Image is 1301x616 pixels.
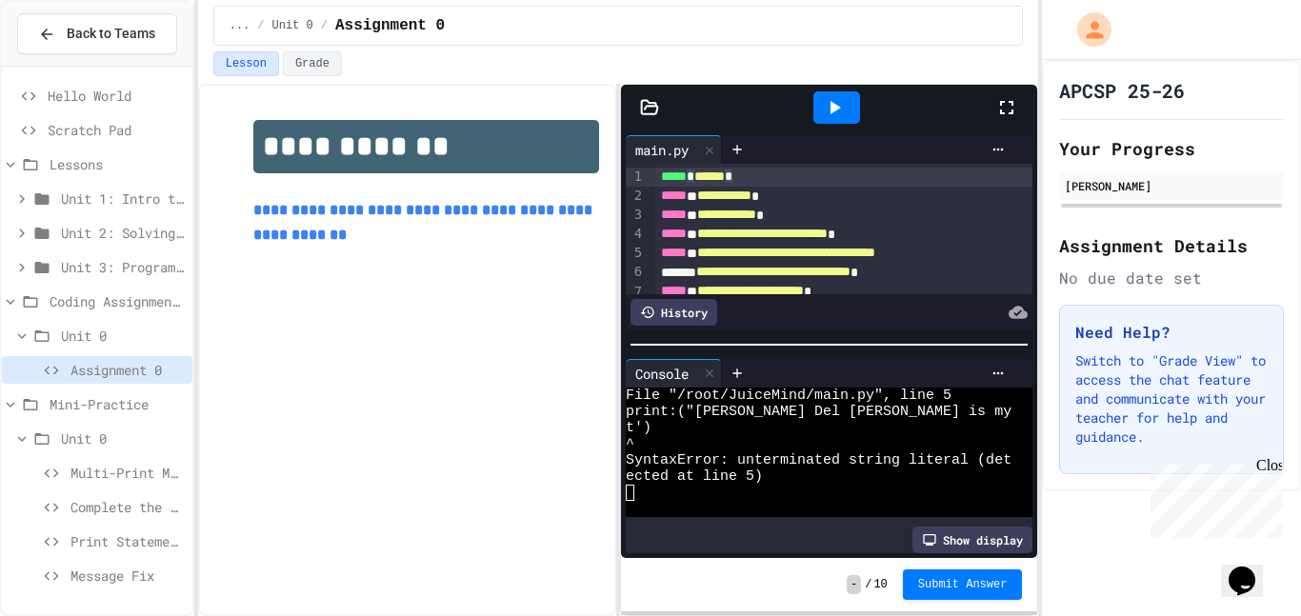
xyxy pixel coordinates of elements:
[626,187,645,206] div: 2
[70,531,185,551] span: Print Statement Repair
[213,51,279,76] button: Lesson
[912,527,1032,553] div: Show display
[48,86,185,106] span: Hello World
[1059,267,1284,289] div: No due date set
[50,154,185,174] span: Lessons
[70,360,185,380] span: Assignment 0
[903,569,1023,600] button: Submit Answer
[61,428,185,448] span: Unit 0
[48,120,185,140] span: Scratch Pad
[335,14,445,37] span: Assignment 0
[1075,351,1268,447] p: Switch to "Grade View" to access the chat feature and communicate with your teacher for help and ...
[321,18,328,33] span: /
[626,452,1011,468] span: SyntaxError: unterminated string literal (det
[70,497,185,517] span: Complete the Greeting
[70,566,185,586] span: Message Fix
[1059,77,1185,104] h1: APCSP 25-26
[873,577,887,592] span: 10
[1059,135,1284,162] h2: Your Progress
[8,8,131,121] div: Chat with us now!Close
[230,18,250,33] span: ...
[17,13,177,54] button: Back to Teams
[50,291,185,311] span: Coding Assignments
[1059,232,1284,259] h2: Assignment Details
[50,394,185,414] span: Mini-Practice
[626,468,763,485] span: ected at line 5)
[626,263,645,282] div: 6
[630,299,717,326] div: History
[1065,177,1278,194] div: [PERSON_NAME]
[1075,321,1268,344] h3: Need Help?
[61,223,185,243] span: Unit 2: Solving Problems in Computer Science
[61,257,185,277] span: Unit 3: Programming with Python
[626,364,698,384] div: Console
[626,359,722,387] div: Console
[70,463,185,483] span: Multi-Print Message
[847,575,861,594] span: -
[1221,540,1282,597] iframe: chat widget
[626,140,698,160] div: main.py
[257,18,264,33] span: /
[626,436,634,452] span: ^
[1057,8,1116,51] div: My Account
[626,225,645,244] div: 4
[61,326,185,346] span: Unit 0
[626,283,645,302] div: 7
[272,18,313,33] span: Unit 0
[283,51,342,76] button: Grade
[626,420,651,436] span: t')
[918,577,1008,592] span: Submit Answer
[865,577,871,592] span: /
[626,135,722,164] div: main.py
[626,206,645,225] div: 3
[626,168,645,187] div: 1
[626,404,1209,420] span: print:("[PERSON_NAME] Del [PERSON_NAME] is my favorite [PERSON_NAME]
[67,24,155,44] span: Back to Teams
[626,387,951,404] span: File "/root/JuiceMind/main.py", line 5
[626,244,645,263] div: 5
[1143,457,1282,538] iframe: chat widget
[61,189,185,209] span: Unit 1: Intro to Computer Science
